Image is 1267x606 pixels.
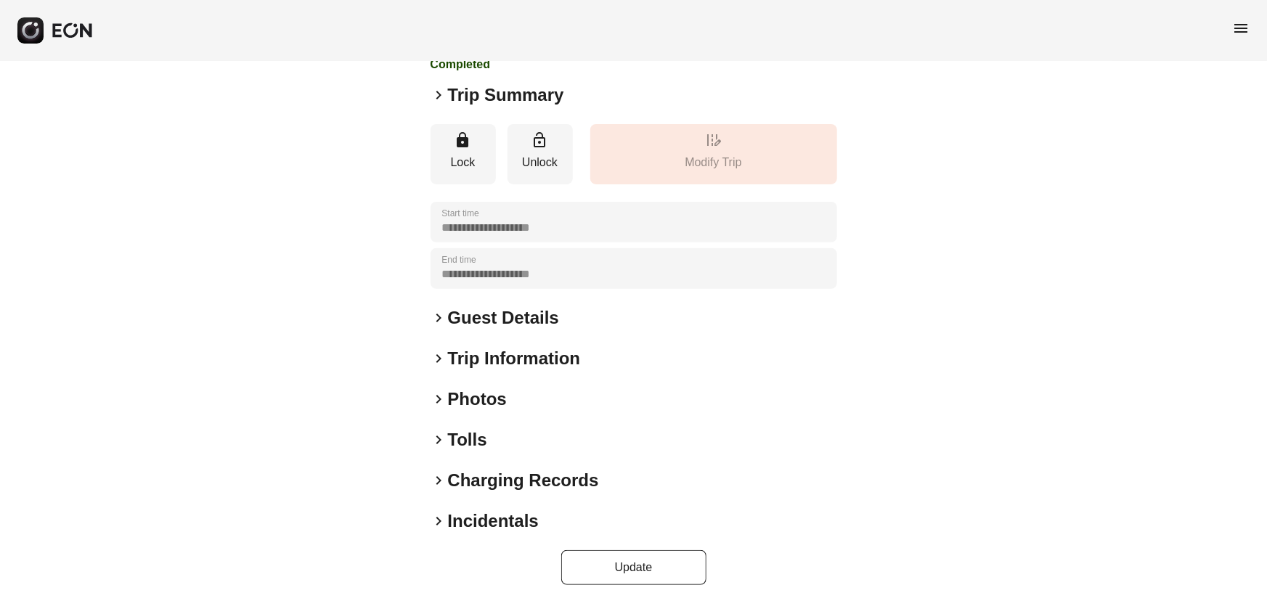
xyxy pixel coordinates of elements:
span: lock [455,131,472,149]
h2: Guest Details [448,306,559,329]
span: keyboard_arrow_right [431,86,448,104]
h2: Charging Records [448,469,599,492]
h2: Trip Information [448,347,581,370]
h2: Incidentals [448,509,539,533]
span: keyboard_arrow_right [431,350,448,367]
span: keyboard_arrow_right [431,472,448,489]
span: menu [1232,20,1250,37]
span: keyboard_arrow_right [431,390,448,408]
p: Lock [438,154,489,171]
h2: Tolls [448,428,487,451]
button: Update [561,550,706,585]
button: Unlock [508,124,573,184]
span: keyboard_arrow_right [431,309,448,327]
p: Unlock [515,154,566,171]
h3: Completed [431,56,679,73]
span: lock_open [531,131,549,149]
span: keyboard_arrow_right [431,512,448,530]
h2: Trip Summary [448,83,564,107]
h2: Photos [448,388,507,411]
button: Lock [431,124,496,184]
span: keyboard_arrow_right [431,431,448,449]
